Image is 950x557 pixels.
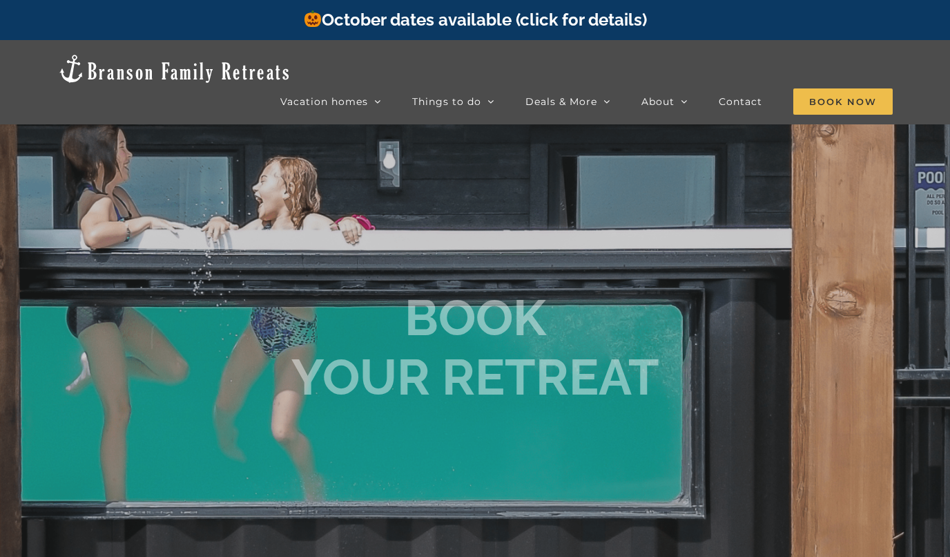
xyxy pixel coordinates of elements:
img: Branson Family Retreats Logo [57,53,291,84]
b: BOOK YOUR RETREAT [291,288,659,406]
span: Contact [719,97,762,106]
span: Things to do [412,97,481,106]
a: Deals & More [525,88,610,115]
a: Book Now [793,88,893,115]
a: About [641,88,688,115]
img: 🎃 [304,10,321,27]
a: Contact [719,88,762,115]
span: Vacation homes [280,97,368,106]
span: About [641,97,675,106]
a: Things to do [412,88,494,115]
a: October dates available (click for details) [303,10,647,30]
a: Vacation homes [280,88,381,115]
span: Deals & More [525,97,597,106]
nav: Main Menu [280,88,893,115]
